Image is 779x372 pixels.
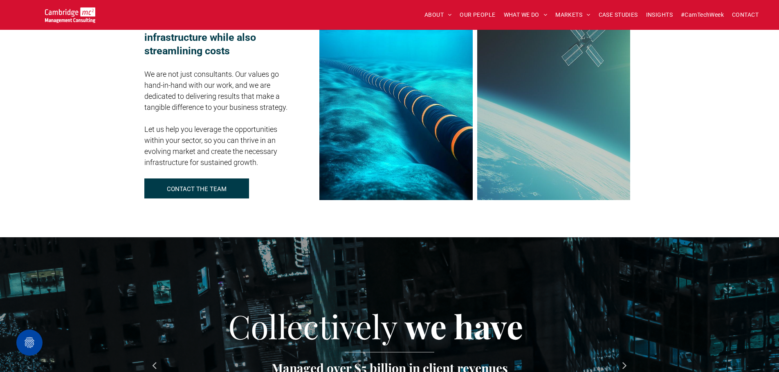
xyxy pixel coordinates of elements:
[144,70,287,111] span: We are not just consultants. Our values go hand-in-hand with our work, and we are dedicated to de...
[551,9,594,21] a: MARKETS
[456,9,499,21] a: OUR PEOPLE
[595,9,642,21] a: CASE STUDIES
[144,178,249,198] a: CONTACT THE TEAM
[144,125,277,167] span: Let us help you leverage the opportunities within your sector, so you can thrive in an evolving m...
[167,185,227,193] p: CONTACT THE TEAM
[420,9,456,21] a: ABOUT
[228,304,397,347] span: Collectively
[500,9,552,21] a: WHAT WE DO
[405,304,523,347] span: we have
[45,7,95,23] img: Cambridge MC Logo, Procurement
[45,9,95,17] a: Your Business Transformed | Cambridge Management Consulting
[677,9,728,21] a: #CamTechWeek
[642,9,677,21] a: INSIGHTS
[728,9,763,21] a: CONTACT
